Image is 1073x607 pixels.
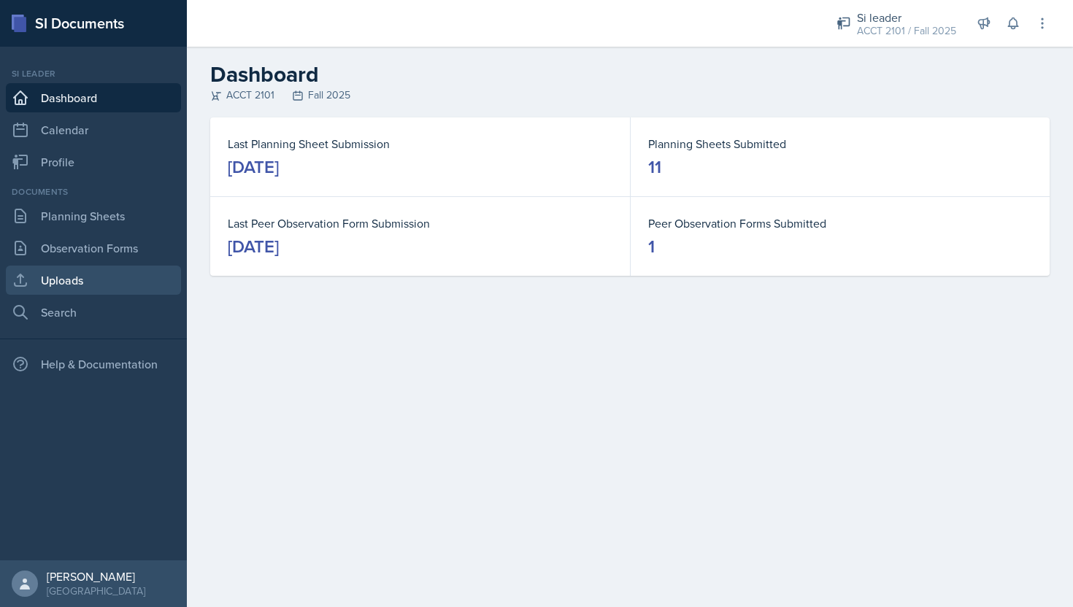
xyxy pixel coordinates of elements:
[6,266,181,295] a: Uploads
[648,235,655,258] div: 1
[228,135,612,152] dt: Last Planning Sheet Submission
[47,569,145,584] div: [PERSON_NAME]
[228,235,279,258] div: [DATE]
[6,147,181,177] a: Profile
[6,349,181,379] div: Help & Documentation
[210,88,1050,103] div: ACCT 2101 Fall 2025
[857,9,956,26] div: Si leader
[648,155,661,179] div: 11
[6,201,181,231] a: Planning Sheets
[47,584,145,598] div: [GEOGRAPHIC_DATA]
[210,61,1050,88] h2: Dashboard
[857,23,956,39] div: ACCT 2101 / Fall 2025
[228,214,612,232] dt: Last Peer Observation Form Submission
[648,214,1032,232] dt: Peer Observation Forms Submitted
[6,67,181,80] div: Si leader
[648,135,1032,152] dt: Planning Sheets Submitted
[6,233,181,263] a: Observation Forms
[6,115,181,144] a: Calendar
[6,298,181,327] a: Search
[6,83,181,112] a: Dashboard
[6,185,181,198] div: Documents
[228,155,279,179] div: [DATE]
